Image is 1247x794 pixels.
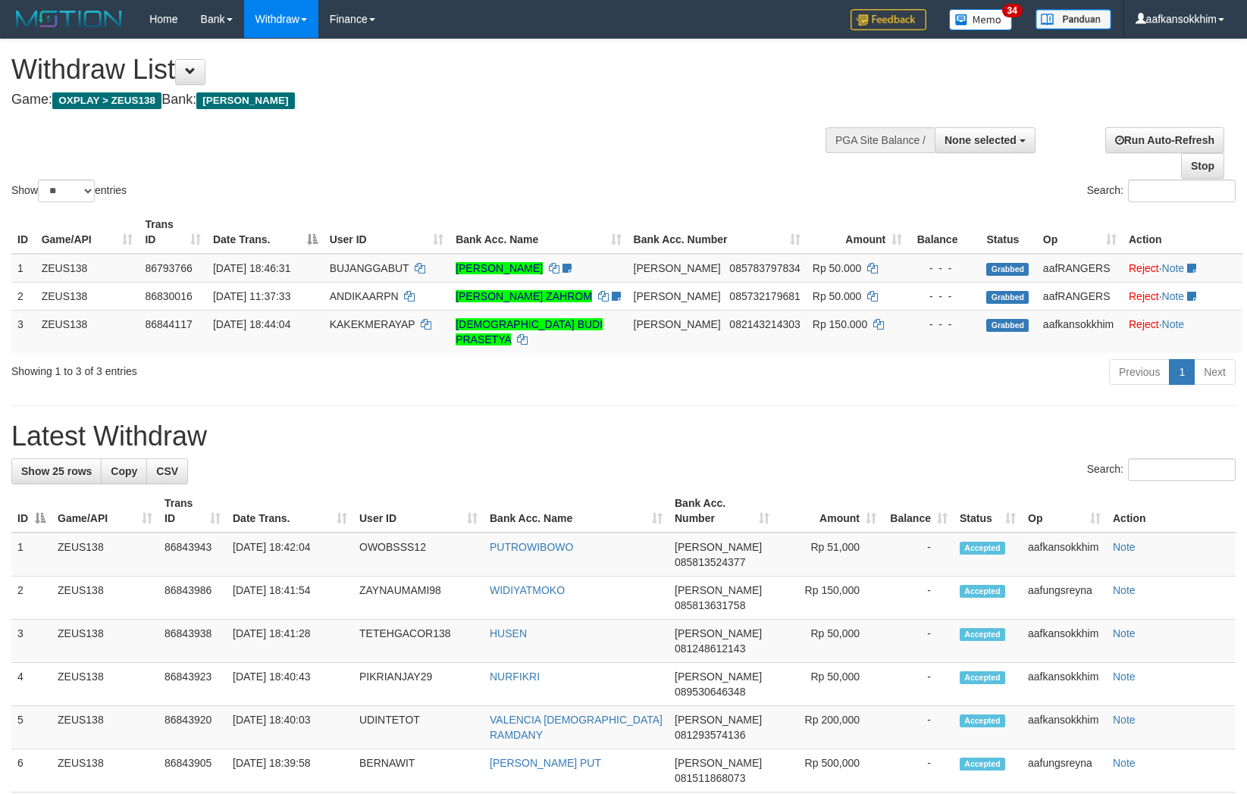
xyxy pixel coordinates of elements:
span: Accepted [960,585,1005,598]
th: Date Trans.: activate to sort column descending [207,211,324,254]
a: Reject [1129,290,1159,302]
span: [DATE] 18:46:31 [213,262,290,274]
span: Copy 082143214303 to clipboard [729,318,800,330]
td: ZEUS138 [36,310,139,353]
td: aafkansokkhim [1022,533,1107,577]
td: - [882,706,954,749]
td: - [882,620,954,663]
span: Copy 081248612143 to clipboard [675,642,745,655]
a: 1 [1169,359,1195,385]
td: [DATE] 18:42:04 [227,533,353,577]
a: WIDIYATMOKO [490,584,565,596]
td: ZEUS138 [52,533,158,577]
td: - [882,663,954,706]
td: PIKRIANJAY29 [353,663,484,706]
th: Balance [908,211,980,254]
a: Note [1113,757,1136,769]
span: Copy 085813631758 to clipboard [675,599,745,611]
td: Rp 51,000 [775,533,882,577]
span: [PERSON_NAME] [634,318,721,330]
td: 1 [11,533,52,577]
td: BERNAWIT [353,749,484,792]
span: 86793766 [145,262,192,274]
span: Accepted [960,628,1005,641]
span: [PERSON_NAME] [675,627,762,639]
h1: Withdraw List [11,55,816,85]
td: Rp 50,000 [775,663,882,706]
td: aafkansokkhim [1022,706,1107,749]
a: NURFIKRI [490,671,540,683]
td: ZEUS138 [52,749,158,792]
span: Grabbed [986,263,1029,276]
td: · [1123,310,1242,353]
span: [PERSON_NAME] [675,541,762,553]
td: Rp 200,000 [775,706,882,749]
a: CSV [146,458,188,484]
th: Op: activate to sort column ascending [1022,489,1107,533]
a: Note [1162,318,1185,330]
th: Trans ID: activate to sort column ascending [158,489,227,533]
span: [PERSON_NAME] [634,290,721,302]
a: Run Auto-Refresh [1105,127,1224,153]
td: - [882,533,954,577]
th: Status [980,211,1036,254]
a: [PERSON_NAME] PUT [490,757,601,769]
div: - - - [914,289,974,304]
td: · [1123,254,1242,283]
div: - - - [914,261,974,276]
td: [DATE] 18:41:28 [227,620,353,663]
td: 6 [11,749,52,792]
th: ID: activate to sort column descending [11,489,52,533]
span: CSV [156,465,178,477]
td: 86843943 [158,533,227,577]
td: 3 [11,620,52,663]
td: 2 [11,577,52,620]
a: Previous [1109,359,1170,385]
span: [PERSON_NAME] [196,92,294,109]
span: [PERSON_NAME] [675,584,762,596]
td: 2 [11,282,36,310]
td: aafkansokkhim [1022,620,1107,663]
label: Search: [1087,458,1236,481]
td: aafungsreyna [1022,749,1107,792]
td: - [882,577,954,620]
a: Stop [1181,153,1224,179]
th: Date Trans.: activate to sort column ascending [227,489,353,533]
img: Button%20Memo.svg [949,9,1013,30]
td: [DATE] 18:40:03 [227,706,353,749]
td: 86843920 [158,706,227,749]
a: Note [1162,262,1185,274]
td: UDINTETOT [353,706,484,749]
span: Copy 089530646348 to clipboard [675,686,745,698]
td: [DATE] 18:41:54 [227,577,353,620]
span: Accepted [960,671,1005,684]
span: Grabbed [986,319,1029,332]
span: [PERSON_NAME] [675,757,762,769]
img: MOTION_logo.png [11,8,127,30]
div: - - - [914,317,974,332]
td: 3 [11,310,36,353]
span: 34 [1002,4,1023,17]
td: 86843905 [158,749,227,792]
th: Bank Acc. Name: activate to sort column ascending [450,211,627,254]
input: Search: [1128,458,1236,481]
a: [PERSON_NAME] ZAHROM [456,290,592,302]
a: Note [1113,671,1136,683]
a: Note [1113,627,1136,639]
th: User ID: activate to sort column ascending [353,489,484,533]
th: Trans ID: activate to sort column ascending [139,211,207,254]
td: - [882,749,954,792]
td: ZAYNAUMAMI98 [353,577,484,620]
th: Action [1107,489,1236,533]
a: Copy [101,458,147,484]
input: Search: [1128,180,1236,202]
th: Op: activate to sort column ascending [1037,211,1123,254]
td: ZEUS138 [52,577,158,620]
a: [DEMOGRAPHIC_DATA] BUDI PRASETYA [456,318,603,345]
a: [PERSON_NAME] [456,262,543,274]
span: [DATE] 18:44:04 [213,318,290,330]
th: Game/API: activate to sort column ascending [36,211,139,254]
span: None selected [945,134,1017,146]
span: [DATE] 11:37:33 [213,290,290,302]
th: Bank Acc. Number: activate to sort column ascending [669,489,775,533]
